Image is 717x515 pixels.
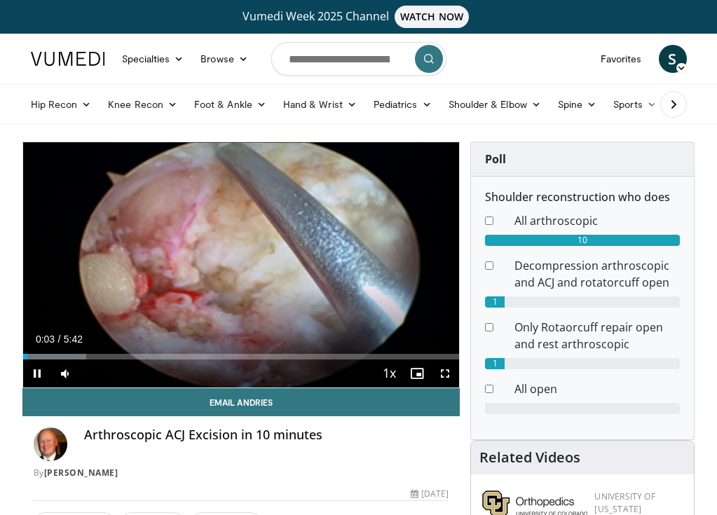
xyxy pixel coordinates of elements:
[23,354,460,359] div: Progress Bar
[431,359,459,387] button: Fullscreen
[100,90,186,118] a: Knee Recon
[51,359,79,387] button: Mute
[34,467,449,479] div: By
[504,212,690,229] dd: All arthroscopic
[84,427,449,443] h4: Arthroscopic ACJ Excision in 10 minutes
[504,319,690,352] dd: Only Rotaorcuff repair open and rest arthroscopic
[64,334,83,345] span: 5:42
[403,359,431,387] button: Enable picture-in-picture mode
[411,488,449,500] div: [DATE]
[549,90,605,118] a: Spine
[395,6,469,28] span: WATCH NOW
[485,235,680,246] div: 10
[34,427,67,461] img: Avatar
[485,358,505,369] div: 1
[485,151,506,167] strong: Poll
[375,359,403,387] button: Playback Rate
[23,142,460,387] video-js: Video Player
[275,90,365,118] a: Hand & Wrist
[440,90,549,118] a: Shoulder & Elbow
[22,90,100,118] a: Hip Recon
[271,42,446,76] input: Search topics, interventions
[504,380,690,397] dd: All open
[58,334,61,345] span: /
[485,296,505,308] div: 1
[22,6,695,28] a: Vumedi Week 2025 ChannelWATCH NOW
[31,52,105,66] img: VuMedi Logo
[22,388,460,416] a: Email Andries
[114,45,193,73] a: Specialties
[44,467,118,479] a: [PERSON_NAME]
[659,45,687,73] a: S
[192,45,257,73] a: Browse
[23,359,51,387] button: Pause
[485,191,680,204] h6: Shoulder reconstruction who does
[479,449,580,466] h4: Related Videos
[605,90,665,118] a: Sports
[504,257,690,291] dd: Decompression arthroscopic and ACJ and rotatorcuff open
[186,90,275,118] a: Foot & Ankle
[592,45,650,73] a: Favorites
[365,90,440,118] a: Pediatrics
[36,334,55,345] span: 0:03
